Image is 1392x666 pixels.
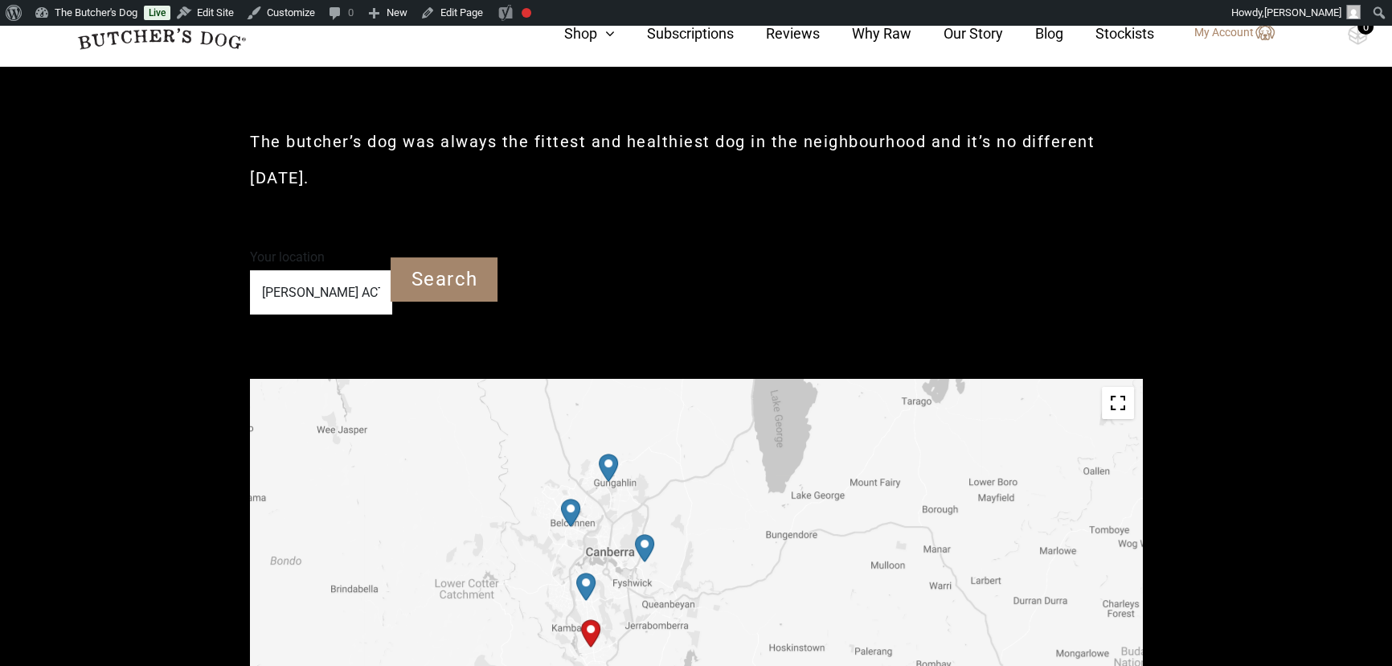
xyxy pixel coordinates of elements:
div: 0 [1357,18,1374,35]
div: Petbarn – Gungahlin [592,447,624,488]
div: Start location [575,613,607,654]
a: Reviews [734,23,820,44]
span: [PERSON_NAME] [1264,6,1341,18]
input: Search [391,257,497,302]
a: Our Story [911,23,1003,44]
a: Blog [1003,23,1063,44]
h2: The butcher’s dog was always the fittest and healthiest dog in the neighbourhood and it’s no diff... [250,124,1142,196]
div: Petbarn – Belconnen [555,492,587,533]
img: TBD_Cart-Empty.png [1348,24,1368,45]
a: Stockists [1063,23,1154,44]
button: Toggle fullscreen view [1102,387,1134,419]
a: Shop [532,23,615,44]
a: My Account [1178,23,1275,43]
a: Live [144,6,170,20]
a: Why Raw [820,23,911,44]
a: Subscriptions [615,23,734,44]
div: Petbarn – Woden [570,566,602,607]
div: Focus keyphrase not set [522,8,531,18]
div: Petbarn – Majura Park [628,528,661,569]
